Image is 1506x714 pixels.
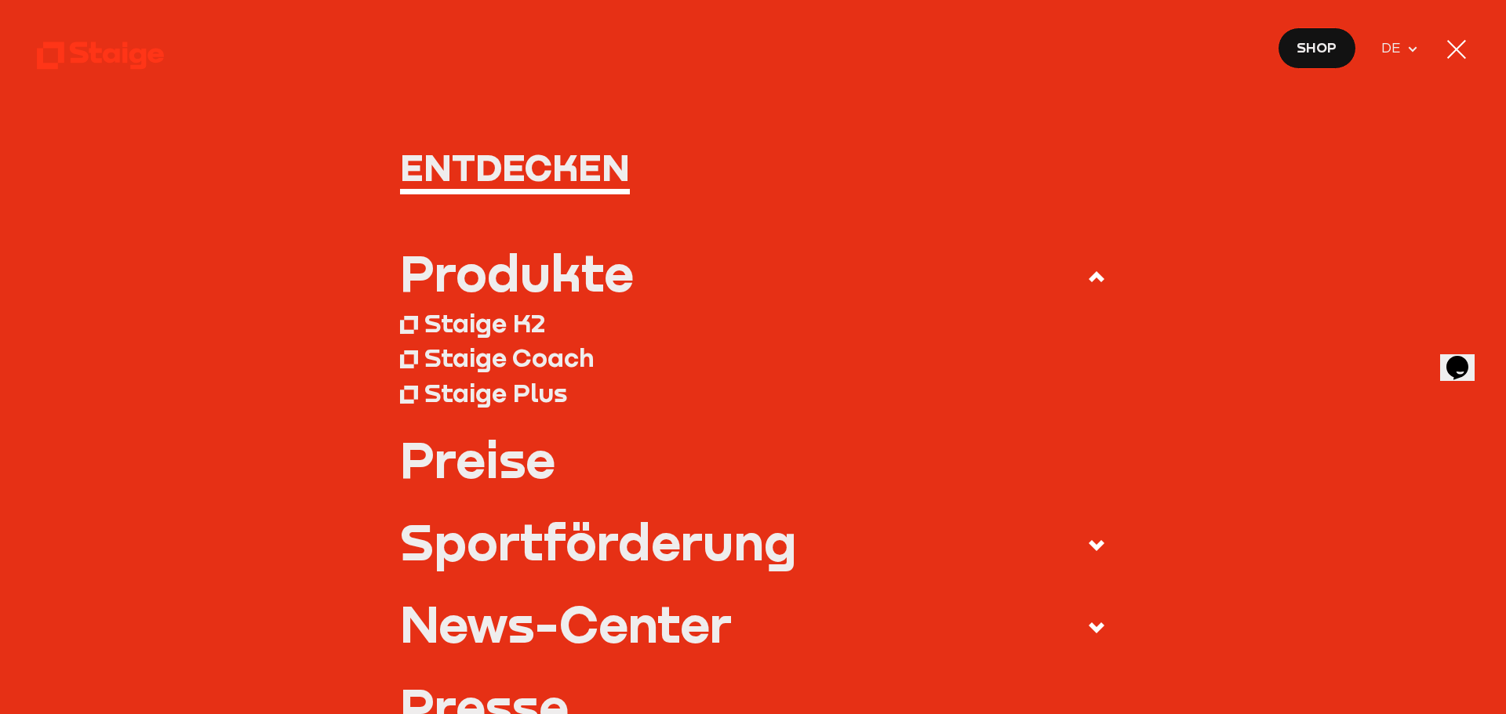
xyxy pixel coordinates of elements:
[1381,38,1407,60] span: DE
[424,342,594,373] div: Staige Coach
[1278,27,1356,69] a: Shop
[1297,37,1337,59] span: Shop
[424,307,545,339] div: Staige K2
[400,599,732,648] div: News-Center
[400,375,1107,410] a: Staige Plus
[400,248,634,297] div: Produkte
[400,340,1107,375] a: Staige Coach
[400,434,1107,484] a: Preise
[1440,334,1490,381] iframe: chat widget
[424,377,567,408] div: Staige Plus
[400,305,1107,340] a: Staige K2
[400,516,797,566] div: Sportförderung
